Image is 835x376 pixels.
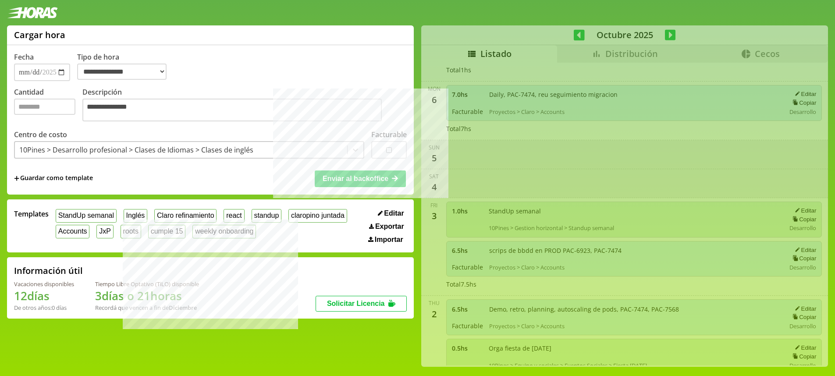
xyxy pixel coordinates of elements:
[82,87,407,124] label: Descripción
[95,304,199,312] div: Recordá que vencen a fin de
[375,236,403,244] span: Importar
[56,225,89,238] button: Accounts
[315,170,406,187] button: Enviar al backoffice
[224,209,244,223] button: react
[375,209,407,218] button: Editar
[7,7,58,18] img: logotipo
[14,174,93,183] span: +Guardar como template
[14,304,74,312] div: De otros años: 0 días
[95,288,199,304] h1: 3 días o 21 horas
[14,29,65,41] h1: Cargar hora
[375,223,404,231] span: Exportar
[77,64,167,80] select: Tipo de hora
[14,87,82,124] label: Cantidad
[14,52,34,62] label: Fecha
[14,209,49,219] span: Templates
[19,145,253,155] div: 10Pines > Desarrollo profesional > Clases de Idiomas > Clases de inglés
[14,265,83,277] h2: Información útil
[95,280,199,288] div: Tiempo Libre Optativo (TiLO) disponible
[371,130,407,139] label: Facturable
[77,52,174,81] label: Tipo de hora
[384,209,404,217] span: Editar
[121,225,141,238] button: roots
[252,209,282,223] button: standup
[14,99,75,115] input: Cantidad
[366,222,407,231] button: Exportar
[14,288,74,304] h1: 12 días
[154,209,217,223] button: Claro refinamiento
[96,225,113,238] button: JxP
[327,300,385,307] span: Solicitar Licencia
[323,175,388,182] span: Enviar al backoffice
[14,174,19,183] span: +
[14,130,67,139] label: Centro de costo
[14,280,74,288] div: Vacaciones disponibles
[124,209,147,223] button: Inglés
[148,225,185,238] button: cumple 15
[288,209,347,223] button: claropino juntada
[192,225,256,238] button: weekly onboarding
[169,304,197,312] b: Diciembre
[316,296,407,312] button: Solicitar Licencia
[82,99,382,121] textarea: Descripción
[56,209,117,223] button: StandUp semanal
